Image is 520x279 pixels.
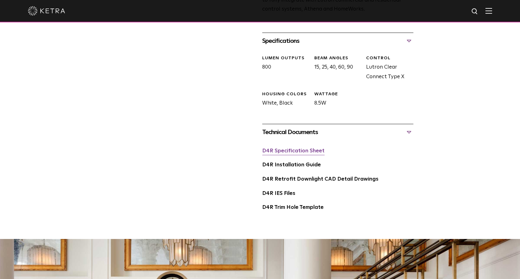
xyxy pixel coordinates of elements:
[314,55,361,61] div: Beam Angles
[258,55,309,82] div: 800
[262,162,321,168] a: D4R Installation Guide
[262,36,413,46] div: Specifications
[366,55,413,61] div: CONTROL
[258,91,309,108] div: White, Black
[262,91,309,97] div: HOUSING COLORS
[361,55,413,82] div: Lutron Clear Connect Type X
[310,55,361,82] div: 15, 25, 40, 60, 90
[262,55,309,61] div: LUMEN OUTPUTS
[262,191,295,196] a: D4R IES Files
[28,6,65,16] img: ketra-logo-2019-white
[471,8,479,16] img: search icon
[262,205,324,210] a: D4R Trim Hole Template
[262,177,379,182] a: D4R Retrofit Downlight CAD Detail Drawings
[310,91,361,108] div: 8.5W
[262,148,325,154] a: D4R Specification Sheet
[314,91,361,97] div: WATTAGE
[485,8,492,14] img: Hamburger%20Nav.svg
[262,127,413,137] div: Technical Documents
